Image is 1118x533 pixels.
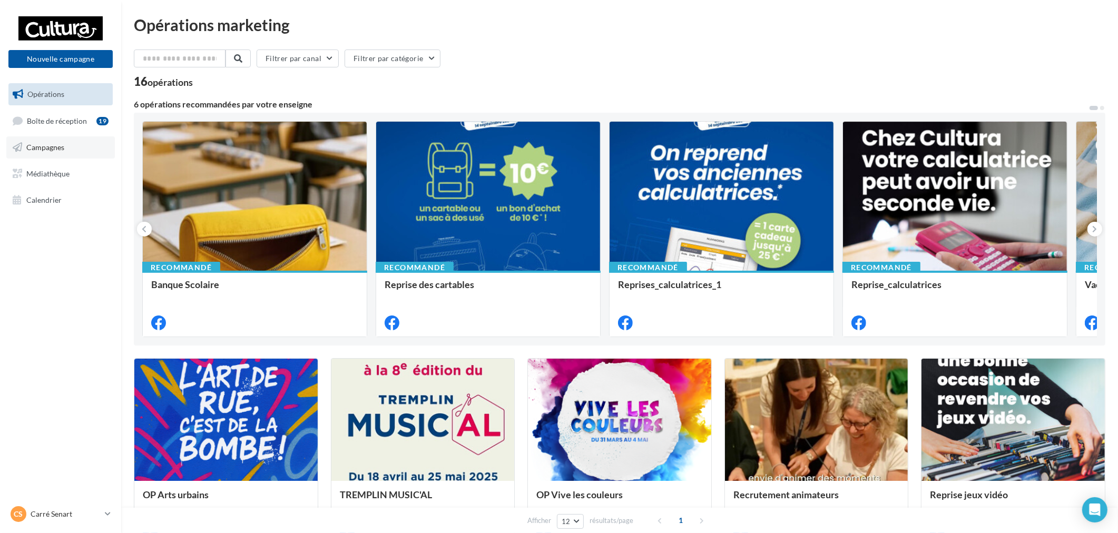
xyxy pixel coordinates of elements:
span: Opérations [27,90,64,98]
div: Reprise_calculatrices [851,279,1058,300]
div: OP Arts urbains [143,489,309,510]
div: 16 [134,76,193,87]
a: Opérations [6,83,115,105]
span: Boîte de réception [27,116,87,125]
div: Recrutement animateurs [733,489,900,510]
div: Reprises_calculatrices_1 [618,279,825,300]
span: Campagnes [26,143,64,152]
a: Boîte de réception19 [6,110,115,132]
button: Filtrer par catégorie [345,50,440,67]
div: Open Intercom Messenger [1082,497,1107,522]
button: Filtrer par canal [257,50,339,67]
div: Recommandé [376,262,454,273]
a: Médiathèque [6,163,115,185]
div: opérations [148,77,193,87]
button: 12 [557,514,584,529]
a: CS Carré Senart [8,504,113,524]
button: Nouvelle campagne [8,50,113,68]
span: Médiathèque [26,169,70,178]
div: Recommandé [609,262,687,273]
p: Carré Senart [31,509,101,519]
span: Afficher [527,516,551,526]
a: Campagnes [6,136,115,159]
div: 19 [96,117,109,125]
span: résultats/page [590,516,633,526]
div: Reprise jeux vidéo [930,489,1096,510]
span: 12 [562,517,571,526]
div: Banque Scolaire [151,279,358,300]
div: Recommandé [842,262,920,273]
a: Calendrier [6,189,115,211]
span: 1 [672,512,689,529]
div: Opérations marketing [134,17,1105,33]
span: Calendrier [26,195,62,204]
div: OP Vive les couleurs [536,489,703,510]
div: Reprise des cartables [385,279,592,300]
div: Recommandé [142,262,220,273]
div: 6 opérations recommandées par votre enseigne [134,100,1088,108]
div: TREMPLIN MUSIC'AL [340,489,506,510]
span: CS [14,509,23,519]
